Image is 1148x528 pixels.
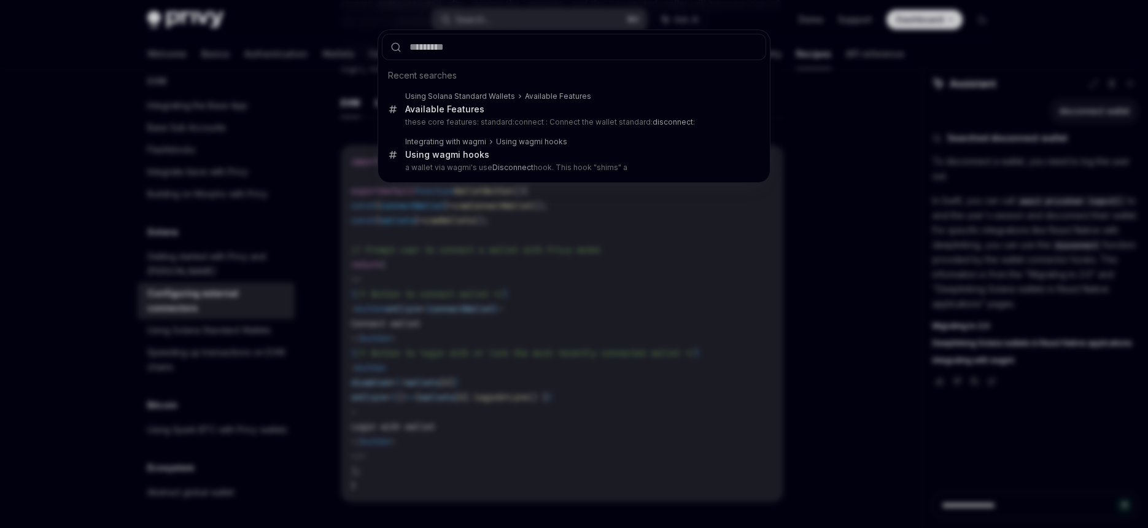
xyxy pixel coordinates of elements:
[405,163,740,173] p: a wallet via wagmi's use hook. This hook "shims" a
[405,91,515,101] div: Using Solana Standard Wallets
[405,137,486,147] div: Integrating with wagmi
[525,91,591,101] div: Available Features
[492,163,533,172] b: Disconnect
[653,117,693,126] b: disconnect
[388,69,457,82] span: Recent searches
[496,137,567,147] div: Using wagmi hooks
[405,104,484,115] div: Available Features
[405,149,489,160] div: Using wagmi hooks
[405,117,740,127] p: these core features: standard:connect : Connect the wallet standard: :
